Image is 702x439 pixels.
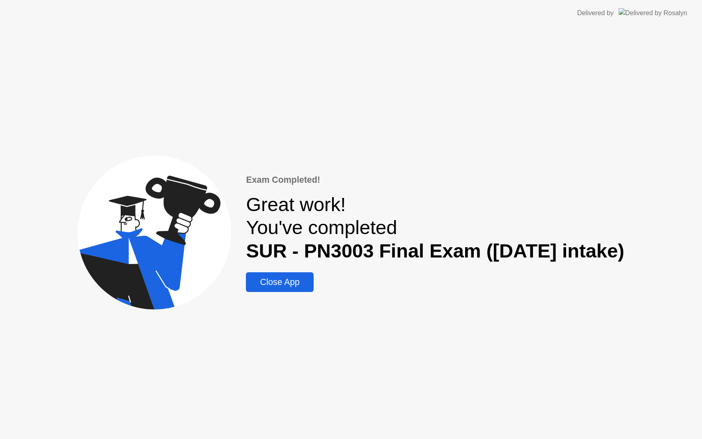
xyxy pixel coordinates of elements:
div: Delivered by [577,8,614,18]
div: Close App [248,277,311,287]
img: Delivered by Rosalyn [619,8,687,18]
div: Great work! You've completed [246,193,624,262]
b: SUR - PN3003 Final Exam ([DATE] intake) [246,240,624,262]
div: Exam Completed! [246,173,624,186]
button: Close App [246,272,313,292]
